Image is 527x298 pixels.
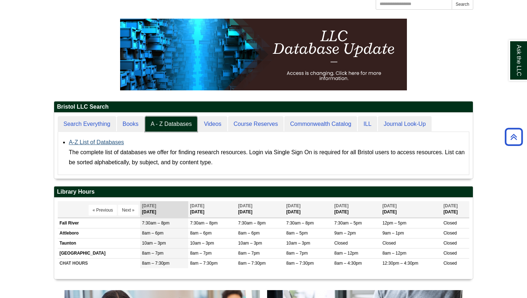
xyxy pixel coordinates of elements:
[443,261,457,266] span: Closed
[383,251,407,256] span: 8am – 12pm
[383,241,396,246] span: Closed
[142,203,156,208] span: [DATE]
[89,205,117,216] button: « Previous
[142,241,166,246] span: 10am – 3pm
[238,231,260,236] span: 8am – 6pm
[190,203,204,208] span: [DATE]
[236,201,284,217] th: [DATE]
[286,231,308,236] span: 8am – 5pm
[140,201,188,217] th: [DATE]
[58,238,140,248] td: Taunton
[58,228,140,238] td: Attleboro
[334,221,362,226] span: 7:30am – 5pm
[502,132,525,142] a: Back to Top
[54,101,473,113] h2: Bristol LLC Search
[381,201,442,217] th: [DATE]
[118,205,138,216] button: Next »
[190,241,214,246] span: 10am – 3pm
[188,201,236,217] th: [DATE]
[334,251,359,256] span: 8am – 12pm
[69,139,124,145] a: A-Z List of Databases
[54,186,473,198] h2: Library Hours
[334,241,348,246] span: Closed
[190,231,212,236] span: 8am – 6pm
[443,251,457,256] span: Closed
[383,231,404,236] span: 9am – 1pm
[334,203,349,208] span: [DATE]
[145,116,198,132] a: A - Z Databases
[443,221,457,226] span: Closed
[383,203,397,208] span: [DATE]
[142,231,163,236] span: 8am – 6pm
[238,261,266,266] span: 8am – 7:30pm
[58,116,116,132] a: Search Everything
[142,261,170,266] span: 8am – 7:30pm
[443,241,457,246] span: Closed
[383,221,407,226] span: 12pm – 5pm
[238,241,262,246] span: 10am – 3pm
[58,218,140,228] td: Fall River
[334,231,356,236] span: 9am – 2pm
[58,249,140,259] td: [GEOGRAPHIC_DATA]
[284,116,357,132] a: Commonwealth Catalog
[358,116,377,132] a: ILL
[120,19,407,90] img: HTML tutorial
[117,116,144,132] a: Books
[442,201,469,217] th: [DATE]
[228,116,284,132] a: Course Reserves
[383,261,418,266] span: 12:30pm – 4:30pm
[284,201,332,217] th: [DATE]
[238,203,252,208] span: [DATE]
[286,203,300,208] span: [DATE]
[286,241,310,246] span: 10am – 3pm
[190,221,218,226] span: 7:30am – 8pm
[286,251,308,256] span: 8am – 7pm
[443,231,457,236] span: Closed
[142,251,163,256] span: 8am – 7pm
[286,221,314,226] span: 7:30am – 8pm
[190,261,218,266] span: 8am – 7:30pm
[190,251,212,256] span: 8am – 7pm
[69,147,465,167] div: The complete list of databases we offer for finding research resources. Login via Single Sign On ...
[238,251,260,256] span: 8am – 7pm
[198,116,227,132] a: Videos
[286,261,314,266] span: 8am – 7:30pm
[334,261,362,266] span: 8am – 4:30pm
[238,221,266,226] span: 7:30am – 8pm
[443,203,458,208] span: [DATE]
[142,221,170,226] span: 7:30am – 8pm
[333,201,381,217] th: [DATE]
[58,259,140,269] td: CHAT HOURS
[378,116,431,132] a: Journal Look-Up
